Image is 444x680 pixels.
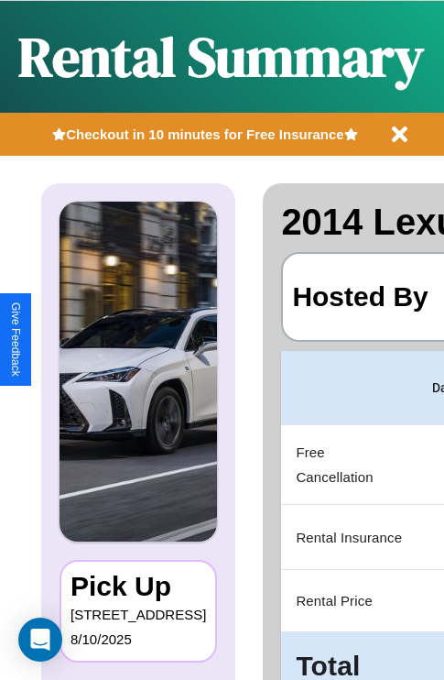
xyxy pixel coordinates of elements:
div: Give Feedback [9,302,22,377]
div: Open Intercom Messenger [18,618,62,662]
p: Rental Insurance [296,525,402,550]
h3: Hosted By [292,263,428,331]
h3: Pick Up [70,571,206,602]
p: Free Cancellation [296,440,402,489]
p: Rental Price [296,588,402,613]
p: 8 / 10 / 2025 [70,627,206,652]
b: Checkout in 10 minutes for Free Insurance [66,126,343,142]
p: [STREET_ADDRESS] [70,602,206,627]
h1: Rental Summary [18,19,424,94]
